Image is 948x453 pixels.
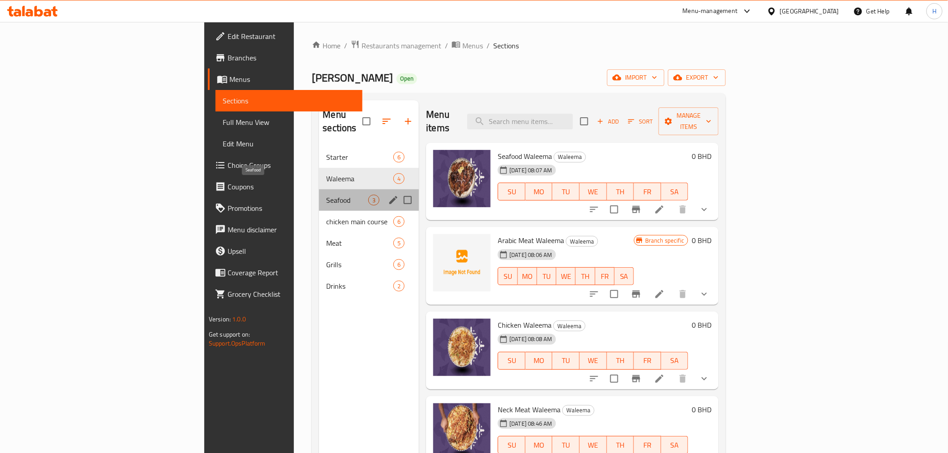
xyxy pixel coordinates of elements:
[394,175,404,183] span: 4
[394,239,404,248] span: 5
[396,73,417,84] div: Open
[541,270,553,283] span: TU
[208,240,362,262] a: Upsell
[583,283,605,305] button: sort-choices
[362,40,441,51] span: Restaurants management
[498,234,564,247] span: Arabic Meat Waleema
[215,133,362,154] a: Edit Menu
[228,224,355,235] span: Menu disclaimer
[672,368,694,389] button: delete
[228,267,355,278] span: Coverage Report
[605,200,624,219] span: Select to update
[654,289,665,299] a: Edit menu item
[675,72,719,83] span: export
[666,110,711,132] span: Manage items
[556,354,576,367] span: TU
[393,216,405,227] div: items
[553,321,586,331] div: Waleema
[518,267,537,285] button: MO
[393,173,405,184] div: items
[595,267,615,285] button: FR
[605,285,624,303] span: Select to update
[583,199,605,220] button: sort-choices
[319,143,419,300] nav: Menu sections
[654,204,665,215] a: Edit menu item
[498,267,517,285] button: SU
[699,373,710,384] svg: Show Choices
[326,259,393,270] span: Grills
[433,234,491,291] img: Arabic Meat Waleema
[583,368,605,389] button: sort-choices
[326,216,393,227] span: chicken main course
[594,115,622,128] button: Add
[672,199,694,220] button: delete
[615,267,634,285] button: SA
[665,354,685,367] span: SA
[694,368,715,389] button: show more
[626,115,655,128] button: Sort
[699,204,710,215] svg: Show Choices
[566,236,598,247] div: Waleema
[622,115,659,128] span: Sort items
[319,189,419,211] div: Seafood3edit
[228,160,355,171] span: Choice Groups
[394,218,404,226] span: 6
[326,238,393,248] div: Meat
[397,111,419,132] button: Add section
[229,74,355,85] span: Menus
[326,173,393,184] span: Waleema
[566,236,598,247] span: Waleema
[692,403,711,416] h6: 0 BHD
[394,261,404,269] span: 6
[209,338,266,349] a: Support.OpsPlatform
[387,193,400,207] button: edit
[554,152,586,162] span: Waleema
[554,321,585,331] span: Waleema
[208,68,362,90] a: Menus
[556,267,576,285] button: WE
[594,115,622,128] span: Add item
[554,152,586,162] div: Waleema
[596,116,620,127] span: Add
[326,195,368,205] span: Seafood
[506,419,556,428] span: [DATE] 08:46 AM
[445,40,448,51] li: /
[692,150,711,162] h6: 0 BHD
[351,40,441,51] a: Restaurants management
[932,6,936,16] span: H
[583,439,603,452] span: WE
[599,270,611,283] span: FR
[563,405,594,415] span: Waleema
[611,185,631,198] span: TH
[393,152,405,162] div: items
[552,352,580,370] button: TU
[498,403,560,416] span: Neck Meat Waleema
[506,251,556,259] span: [DATE] 08:06 AM
[579,270,591,283] span: TH
[634,352,661,370] button: FR
[625,283,647,305] button: Branch-specific-item
[209,313,231,325] span: Version:
[228,181,355,192] span: Coupons
[502,270,514,283] span: SU
[208,47,362,68] a: Branches
[552,183,580,201] button: TU
[208,219,362,240] a: Menu disclaimer
[526,183,553,201] button: MO
[208,197,362,219] a: Promotions
[529,439,549,452] span: MO
[780,6,839,16] div: [GEOGRAPHIC_DATA]
[462,40,483,51] span: Menus
[607,69,664,86] button: import
[654,373,665,384] a: Edit menu item
[506,335,556,343] span: [DATE] 08:08 AM
[625,368,647,389] button: Branch-specific-item
[493,40,519,51] span: Sections
[607,352,634,370] button: TH
[583,185,603,198] span: WE
[433,150,491,207] img: Seafood Waleema
[607,183,634,201] button: TH
[580,352,607,370] button: WE
[433,319,491,376] img: Chicken Waleema
[683,6,738,17] div: Menu-management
